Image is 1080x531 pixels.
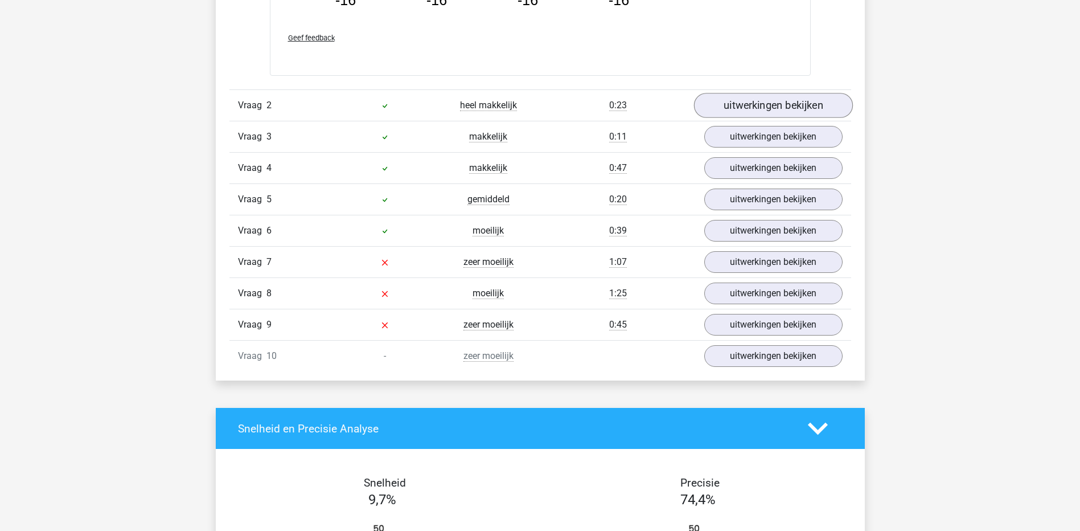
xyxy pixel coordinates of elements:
[238,193,266,206] span: Vraag
[238,422,791,435] h4: Snelheid en Precisie Analyse
[266,162,272,173] span: 4
[469,162,507,174] span: makkelijk
[266,256,272,267] span: 7
[266,350,277,361] span: 10
[463,350,514,362] span: zeer moeilijk
[609,256,627,268] span: 1:07
[609,225,627,236] span: 0:39
[238,349,266,363] span: Vraag
[609,288,627,299] span: 1:25
[473,225,504,236] span: moeilijk
[467,194,510,205] span: gemiddeld
[609,319,627,330] span: 0:45
[266,100,272,111] span: 2
[680,492,716,508] span: 74,4%
[368,492,396,508] span: 9,7%
[333,349,437,363] div: -
[238,318,266,332] span: Vraag
[463,256,514,268] span: zeer moeilijk
[704,314,843,336] a: uitwerkingen bekijken
[238,161,266,175] span: Vraag
[266,288,272,299] span: 8
[238,255,266,269] span: Vraag
[238,224,266,238] span: Vraag
[704,157,843,179] a: uitwerkingen bekijken
[704,251,843,273] a: uitwerkingen bekijken
[266,194,272,205] span: 5
[693,93,852,118] a: uitwerkingen bekijken
[463,319,514,330] span: zeer moeilijk
[609,131,627,142] span: 0:11
[704,189,843,210] a: uitwerkingen bekijken
[469,131,507,142] span: makkelijk
[473,288,504,299] span: moeilijk
[266,131,272,142] span: 3
[609,162,627,174] span: 0:47
[266,225,272,236] span: 6
[238,287,266,300] span: Vraag
[704,345,843,367] a: uitwerkingen bekijken
[288,34,335,42] span: Geef feedback
[704,283,843,304] a: uitwerkingen bekijken
[609,194,627,205] span: 0:20
[704,126,843,148] a: uitwerkingen bekijken
[238,130,266,144] span: Vraag
[553,476,847,489] h4: Precisie
[266,319,272,330] span: 9
[238,99,266,112] span: Vraag
[460,100,517,111] span: heel makkelijk
[609,100,627,111] span: 0:23
[238,476,532,489] h4: Snelheid
[704,220,843,242] a: uitwerkingen bekijken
